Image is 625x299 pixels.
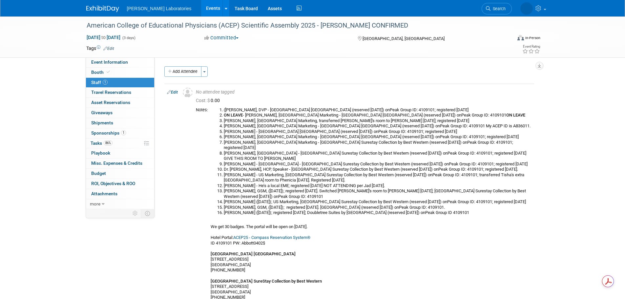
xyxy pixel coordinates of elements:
li: [PERSON_NAME], [GEOGRAPHIC_DATA] Marketing, transferred [PERSON_NAME]'s room to [PERSON_NAME] [DA... [224,118,531,124]
img: Format-Inperson.png [517,35,524,40]
b: ON LEAVE [224,113,243,117]
img: Unassigned-User-Icon.png [183,88,193,97]
span: Asset Reservations [91,100,130,105]
span: more [90,201,100,206]
a: Edit [103,46,114,51]
span: Giveaways [91,110,113,115]
td: Personalize Event Tab Strip [130,209,141,218]
span: Travel Reservations [91,90,131,95]
span: Search [490,6,506,11]
a: Asset Reservations [86,98,154,108]
a: Booth [86,68,154,77]
span: (3 days) [122,36,135,40]
span: 0.00 [196,98,222,103]
span: Sponsorships [91,130,126,136]
span: Cost: $ [196,98,211,103]
span: 1 [103,80,108,85]
li: [PERSON_NAME], [GEOGRAPHIC_DATA] Marketing - [GEOGRAPHIC_DATA] [GEOGRAPHIC_DATA] (reserved [DATE]... [224,134,531,140]
a: Giveaways [86,108,154,118]
span: Attachments [91,191,117,196]
a: Playbook [86,148,154,158]
li: [PERSON_NAME] - US Marketing, [GEOGRAPHIC_DATA] Surestay Collection by Best Western (reserved [DA... [224,172,531,183]
a: Shipments [86,118,154,128]
span: Tasks [91,140,113,146]
span: [PERSON_NAME] Laboratories [127,6,192,11]
td: Tags [86,45,114,52]
li: [PERSON_NAME], [GEOGRAPHIC_DATA] Marketing - [GEOGRAPHIC_DATA] [GEOGRAPHIC_DATA] (reserved [DATE]... [224,123,531,129]
span: Staff [91,80,108,85]
a: Misc. Expenses & Credits [86,159,154,168]
a: Travel Reservations [86,88,154,97]
li: [PERSON_NAME], [GEOGRAPHIC_DATA] Marketing - [GEOGRAPHIC_DATA] Surestay Collection by Best Wester... [224,140,531,151]
a: Edit [167,90,178,95]
li: [PERSON_NAME] ([DATE]); registered [DATE]; Doubletree Suites by [GEOGRAPHIC_DATA] (reserved [DATE... [224,210,531,216]
span: 1 [121,130,126,135]
a: Staff1 [86,78,154,88]
span: ROI, Objectives & ROO [91,181,135,186]
div: Event Format [473,34,541,44]
span: Playbook [91,150,110,156]
li: Dr. [PERSON_NAME], HCP, Speaker - [GEOGRAPHIC_DATA] Surestay Collection by Best Western (reserved... [224,167,531,172]
a: ROI, Objectives & ROO [86,179,154,189]
span: Shipments [91,120,113,125]
img: ExhibitDay [86,6,119,12]
li: [PERSON_NAME], GSM, ([DATE]); registered [DATE]. Switched [PERSON_NAME]'s room to [PERSON_NAME] [... [224,188,531,199]
a: Budget [86,169,154,179]
a: more [86,199,154,209]
li: - [PERSON_NAME], [GEOGRAPHIC_DATA] Marketing - [GEOGRAPHIC_DATA] [GEOGRAPHIC_DATA] (reserved [DAT... [224,113,531,118]
td: Toggle Event Tabs [141,209,154,218]
b: [GEOGRAPHIC_DATA] SureStay Collection by Best Western [211,279,322,284]
span: [GEOGRAPHIC_DATA], [GEOGRAPHIC_DATA] [363,36,445,41]
img: Tisha Davis [520,2,533,15]
div: Event Rating [522,45,540,48]
li: [PERSON_NAME], [GEOGRAPHIC_DATA] - [GEOGRAPHIC_DATA] Surestay Collection by Best Western (reserve... [224,151,531,161]
div: American College of Educational Physicians (ACEP) Scientific Assembly 2025 - [PERSON_NAME] CONFIRMED [84,20,502,32]
li: [PERSON_NAME] ([DATE]); US Marketing, [GEOGRAPHIC_DATA] Surestay Collection by Best Western (rese... [224,199,531,205]
b: [GEOGRAPHIC_DATA] [GEOGRAPHIC_DATA] [211,251,296,256]
span: Misc. Expenses & Credits [91,160,142,166]
a: Attachments [86,189,154,199]
span: Budget [91,171,106,176]
i: Booth reservation complete [107,70,110,74]
a: ACEP25 - Compass Reservation System® [233,235,310,240]
span: Booth [91,70,111,75]
li: [PERSON_NAME] - [GEOGRAPHIC_DATA] - [GEOGRAPHIC_DATA] Surestay Collection by Best Western (reserv... [224,161,531,167]
span: [DATE] [DATE] [86,34,121,40]
li: ([PERSON_NAME], DVP - [GEOGRAPHIC_DATA] [GEOGRAPHIC_DATA] (reserved [DATE]) onPeak Group ID: 4109... [224,107,531,113]
span: 86% [104,140,113,145]
div: Notes: [196,107,208,113]
button: Add Attendee [164,66,201,77]
a: Event Information [86,57,154,67]
li: [PERSON_NAME] - [GEOGRAPHIC_DATA] [GEOGRAPHIC_DATA] (reserved [DATE]) onPeak Group ID: 4109101; r... [224,129,531,135]
b: ON LEAVE [506,113,525,117]
li: [PERSON_NAME] - He’s a local EME; registered [DATE] NOT ATTENDING per Jad [DATE]. [224,183,531,189]
li: [PERSON_NAME], GSM, ([DATE]); registered [DATE]. [GEOGRAPHIC_DATA] (reserved [DATE]) onPeak Group... [224,205,531,210]
div: In-Person [525,35,540,40]
div: No attendee tagged [196,89,531,95]
a: Sponsorships1 [86,128,154,138]
button: Committed [202,34,241,41]
a: Search [482,3,512,14]
span: Event Information [91,59,128,65]
a: Tasks86% [86,139,154,148]
span: to [100,35,107,40]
